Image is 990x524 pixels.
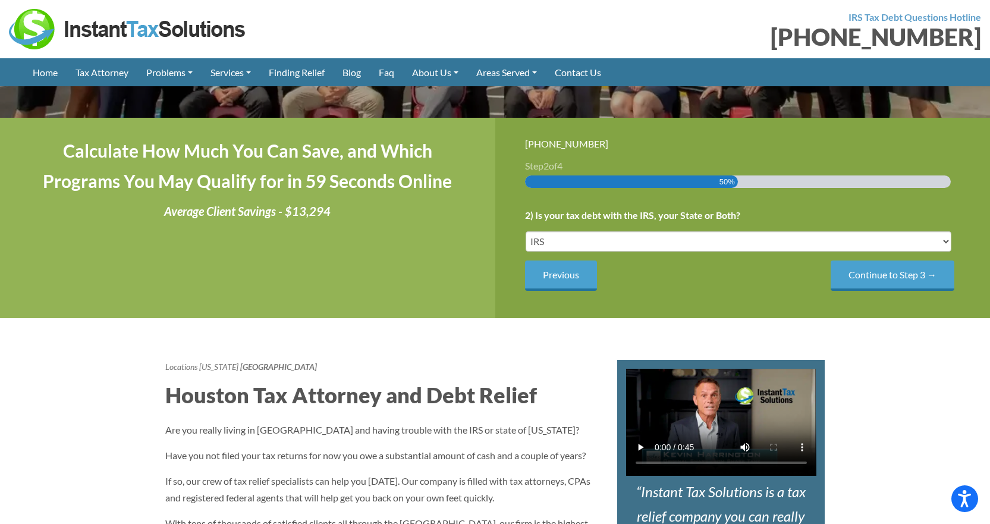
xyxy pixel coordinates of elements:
a: About Us [403,58,467,86]
div: [PHONE_NUMBER] [504,25,982,49]
a: Blog [334,58,370,86]
h4: Calculate How Much You Can Save, and Which Programs You May Qualify for in 59 Seconds Online [30,136,466,196]
strong: IRS Tax Debt Questions Hotline [848,11,981,23]
a: Contact Us [546,58,610,86]
input: Continue to Step 3 → [831,261,954,291]
span: 50% [719,175,735,188]
a: Areas Served [467,58,546,86]
a: Locations [165,362,197,372]
strong: [GEOGRAPHIC_DATA] [240,362,317,372]
span: 2 [543,160,549,171]
h3: Step of [525,161,961,171]
a: Services [202,58,260,86]
p: If so, our crew of tax relief specialists can help you [DATE]. Our company is filled with tax att... [165,473,599,505]
a: [US_STATE] [199,362,238,372]
a: Problems [137,58,202,86]
img: Instant Tax Solutions Logo [9,9,247,49]
a: Home [24,58,67,86]
p: Are you really living in [GEOGRAPHIC_DATA] and having trouble with the IRS or state of [US_STATE]? [165,422,599,438]
a: Finding Relief [260,58,334,86]
a: Faq [370,58,403,86]
input: Previous [525,261,597,291]
a: Instant Tax Solutions Logo [9,22,247,33]
label: 2) Is your tax debt with the IRS, your State or Both? [525,209,740,222]
p: Have you not filed your tax returns for now you owe a substantial amount of cash and a couple of ... [165,447,599,463]
div: [PHONE_NUMBER] [525,136,961,152]
h2: Houston Tax Attorney and Debt Relief [165,380,599,410]
a: Tax Attorney [67,58,137,86]
i: Average Client Savings - $13,294 [164,204,331,218]
span: 4 [557,160,562,171]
